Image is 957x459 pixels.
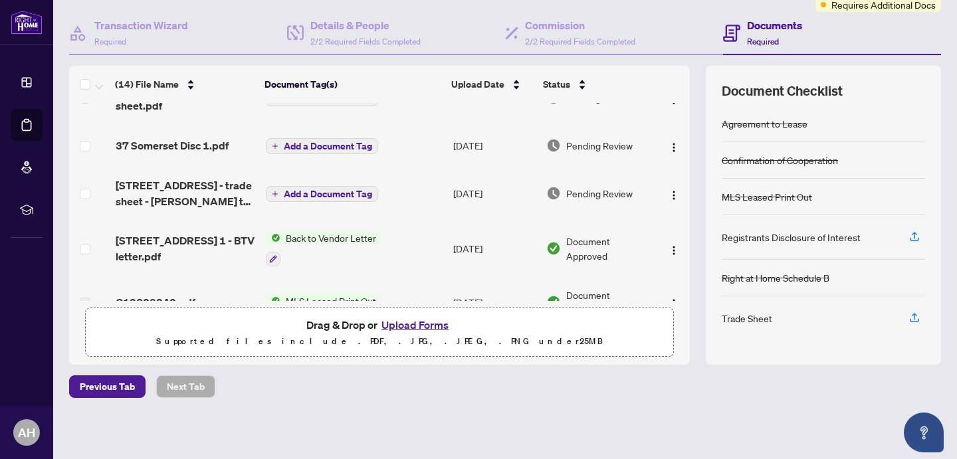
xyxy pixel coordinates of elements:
[722,153,838,167] div: Confirmation of Cooperation
[116,232,255,264] span: [STREET_ADDRESS] 1 - BTV letter.pdf
[306,316,453,333] span: Drag & Drop or
[669,298,679,309] img: Logo
[451,77,504,92] span: Upload Date
[669,245,679,256] img: Logo
[280,230,381,245] span: Back to Vendor Letter
[110,66,259,103] th: (14) File Name
[280,294,381,308] span: MLS Leased Print Out
[904,413,944,452] button: Open asap
[116,177,255,209] span: [STREET_ADDRESS] - trade sheet - [PERSON_NAME] to Review.pdf
[284,189,372,199] span: Add a Document Tag
[566,138,633,153] span: Pending Review
[669,190,679,201] img: Logo
[156,375,215,398] button: Next Tab
[722,311,772,325] div: Trade Sheet
[546,241,561,256] img: Document Status
[448,167,541,220] td: [DATE]
[663,238,685,259] button: Logo
[525,37,635,46] span: 2/2 Required Fields Completed
[448,124,541,167] td: [DATE]
[722,116,807,131] div: Agreement to Lease
[266,230,280,245] img: Status Icon
[663,135,685,156] button: Logo
[722,270,829,285] div: Right at Home Schedule B
[538,66,653,103] th: Status
[448,277,541,327] td: [DATE]
[11,10,43,35] img: logo
[448,220,541,277] td: [DATE]
[722,82,843,100] span: Document Checklist
[80,376,135,397] span: Previous Tab
[266,294,381,308] button: Status IconMLS Leased Print Out
[284,141,372,151] span: Add a Document Tag
[266,186,378,202] button: Add a Document Tag
[18,423,35,442] span: AH
[86,308,673,357] span: Drag & Drop orUpload FormsSupported files include .PDF, .JPG, .JPEG, .PNG under25MB
[266,294,280,308] img: Status Icon
[566,234,652,263] span: Document Approved
[543,77,570,92] span: Status
[116,294,195,310] span: C12308240.pdf
[266,230,381,266] button: Status IconBack to Vendor Letter
[663,183,685,204] button: Logo
[747,17,802,33] h4: Documents
[272,191,278,197] span: plus
[94,17,188,33] h4: Transaction Wizard
[266,138,378,154] button: Add a Document Tag
[566,186,633,201] span: Pending Review
[525,17,635,33] h4: Commission
[266,185,378,203] button: Add a Document Tag
[669,142,679,153] img: Logo
[546,186,561,201] img: Document Status
[546,295,561,310] img: Document Status
[310,17,421,33] h4: Details & People
[284,94,372,103] span: Add a Document Tag
[94,37,126,46] span: Required
[747,37,779,46] span: Required
[115,77,179,92] span: (14) File Name
[663,292,685,313] button: Logo
[69,375,146,398] button: Previous Tab
[446,66,538,103] th: Upload Date
[259,66,446,103] th: Document Tag(s)
[266,138,378,155] button: Add a Document Tag
[377,316,453,333] button: Upload Forms
[116,138,229,153] span: 37 Somerset Disc 1.pdf
[546,138,561,153] img: Document Status
[722,189,812,204] div: MLS Leased Print Out
[566,288,652,317] span: Document Approved
[722,230,861,244] div: Registrants Disclosure of Interest
[94,333,665,349] p: Supported files include .PDF, .JPG, .JPEG, .PNG under 25 MB
[272,143,278,149] span: plus
[310,37,421,46] span: 2/2 Required Fields Completed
